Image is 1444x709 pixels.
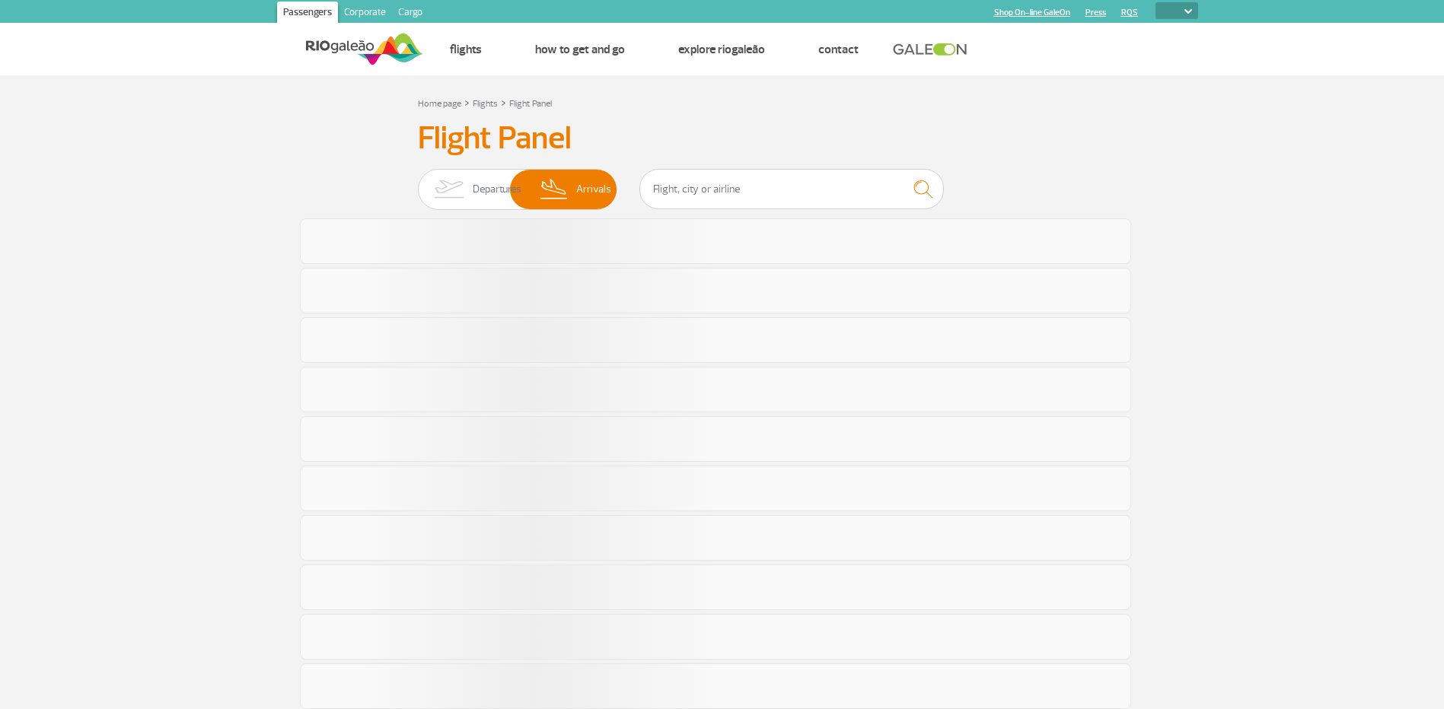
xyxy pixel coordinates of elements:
img: slider-embarque [425,170,473,209]
a: Shop On-line GaleOn [994,8,1070,17]
input: Flight, city or airline [639,169,944,209]
a: Corporate [338,2,392,26]
a: RQS [1121,8,1138,17]
a: > [501,94,506,111]
a: > [464,94,470,111]
a: Flight Panel [509,98,552,110]
a: Press [1085,8,1106,17]
a: Explore RIOgaleão [678,42,765,57]
a: Passengers [277,2,338,26]
h3: Flight Panel [418,119,1027,157]
a: Flights [473,98,498,110]
span: Arrivals [576,170,611,209]
img: slider-desembarque [532,170,577,209]
span: Departures [473,170,521,209]
a: Flights [450,42,482,57]
a: How to get and go [535,42,625,57]
a: Cargo [392,2,429,26]
a: Home page [418,98,461,110]
a: Contact [818,42,859,57]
